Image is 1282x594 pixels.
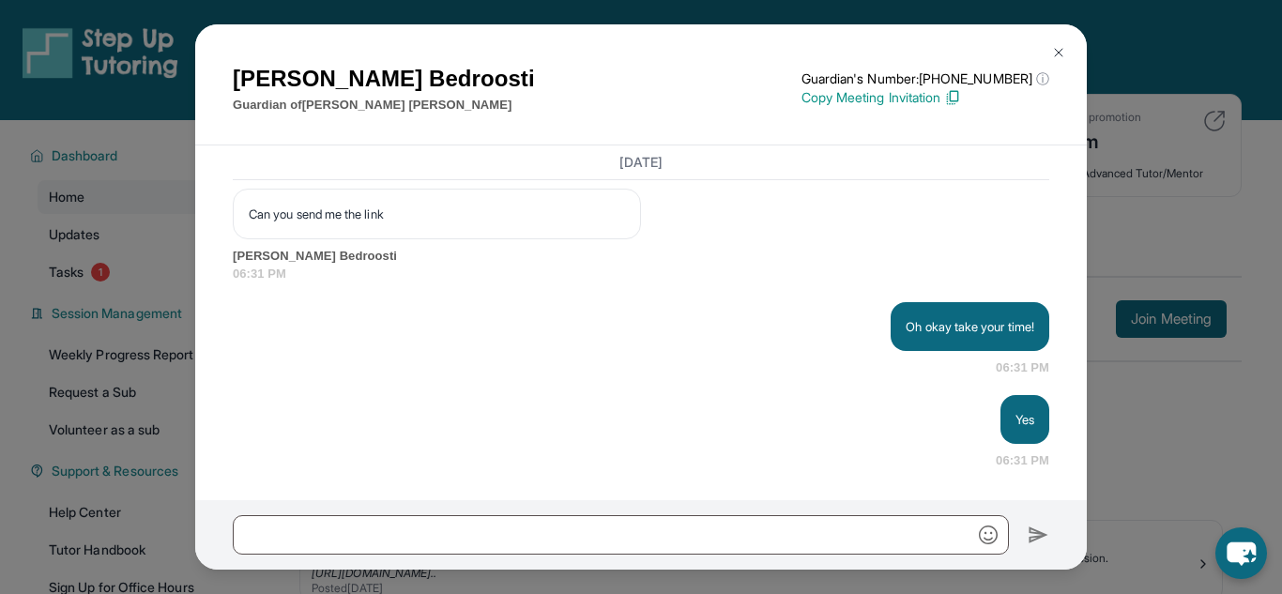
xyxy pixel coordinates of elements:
p: Copy Meeting Invitation [801,88,1049,107]
p: Can you send me the link [249,205,625,223]
h1: [PERSON_NAME] Bedroosti [233,62,535,96]
img: Copy Icon [944,89,961,106]
span: [PERSON_NAME] Bedroosti [233,247,1049,266]
button: chat-button [1215,527,1267,579]
h3: [DATE] [233,153,1049,172]
span: 06:31 PM [996,358,1049,377]
img: Emoji [979,525,998,544]
img: Close Icon [1051,45,1066,60]
span: 06:31 PM [233,265,1049,283]
p: Yes [1015,410,1034,429]
p: Guardian's Number: [PHONE_NUMBER] [801,69,1049,88]
img: Send icon [1028,524,1049,546]
p: Oh okay take your time! [906,317,1034,336]
p: Guardian of [PERSON_NAME] [PERSON_NAME] [233,96,535,114]
span: ⓘ [1036,69,1049,88]
span: 06:31 PM [996,451,1049,470]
